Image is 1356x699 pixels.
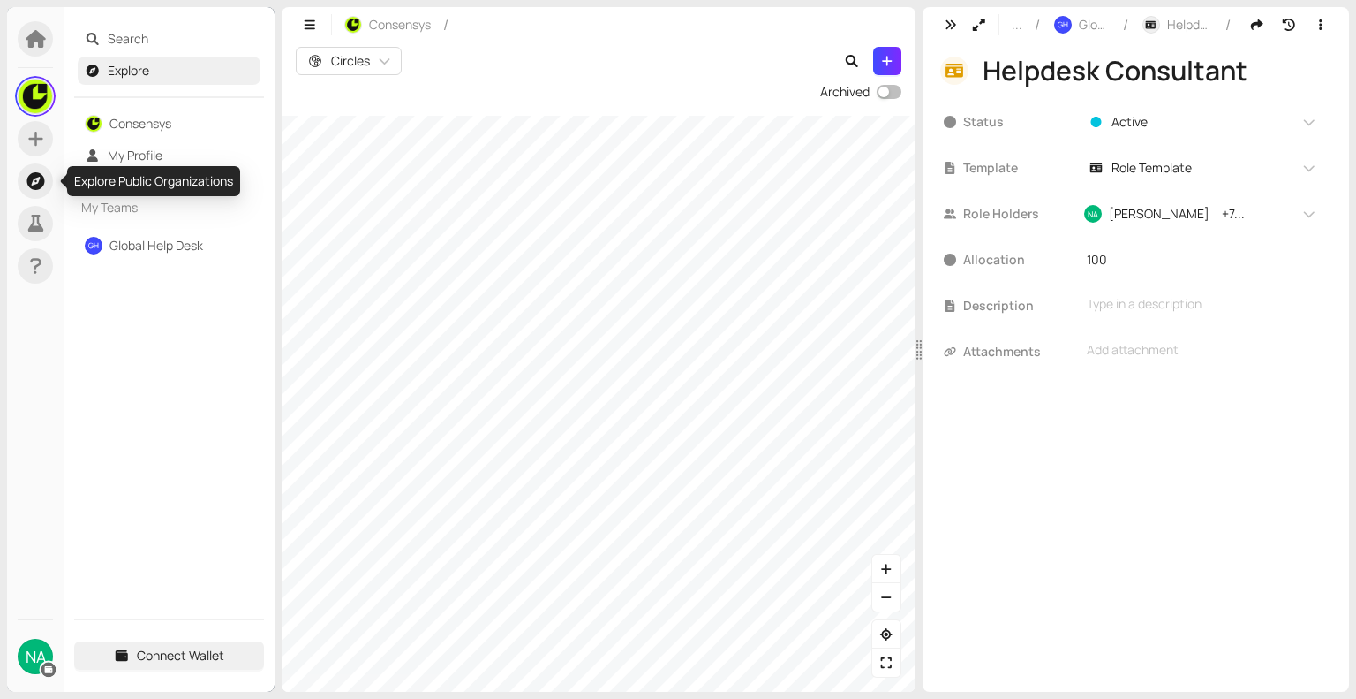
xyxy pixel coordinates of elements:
[369,15,431,34] span: Consensys
[1012,15,1022,34] span: ...
[1111,158,1192,178] span: Role Template
[74,187,264,228] div: My Teams
[1058,20,1068,29] span: GH
[74,642,264,670] button: Connect Wallet
[963,250,1076,270] span: Allocation
[345,17,361,33] img: C_B4gRTQsE.jpeg
[1076,336,1328,364] div: Add attachment
[19,80,52,113] img: UpR549OQDm.jpeg
[331,51,370,71] span: Circles
[963,158,1076,178] span: Template
[109,115,171,132] a: Consensys
[335,11,440,39] button: Consensys
[67,166,240,196] div: Explore Public Organizations
[963,342,1076,361] span: Attachments
[108,25,254,53] span: Search
[1079,15,1111,34] span: Global Help Desk
[963,296,1076,315] span: Description
[1109,204,1209,224] span: [PERSON_NAME]
[137,646,224,665] span: Connect Wallet
[1134,11,1222,39] button: Helpdesk Consultant
[108,62,149,79] a: Explore
[820,82,870,102] div: Archived
[1111,112,1148,132] span: Active
[1087,294,1317,314] div: Type in a description
[1003,11,1031,39] button: ...
[1215,203,1248,224] div: + 7 ...
[109,237,203,254] a: Global Help Desk
[108,147,162,163] a: My Profile
[1088,206,1098,222] span: NA
[26,639,46,674] span: NA
[1167,15,1213,34] span: Helpdesk Consultant
[1076,246,1328,274] input: Enter value
[963,112,1076,132] span: Status
[81,198,226,217] span: My Teams
[963,204,1076,224] span: Role Holders
[1045,11,1119,39] button: GHGlobal Help Desk
[983,54,1324,87] div: Helpdesk Consultant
